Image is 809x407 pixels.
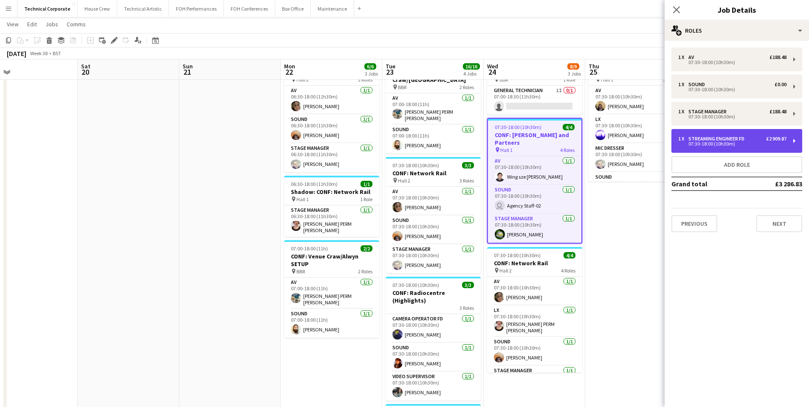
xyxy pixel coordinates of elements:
button: Previous [671,215,717,232]
app-card-role: Video Supervisor1/107:30-18:00 (10h30m)[PERSON_NAME] [386,372,481,401]
app-card-role: Sound1/106:30-18:00 (11h30m)[PERSON_NAME] [284,115,379,143]
span: 1/1 [361,181,372,187]
h3: CONF: Radiocentre (Highlights) [386,289,481,304]
span: Week 38 [28,50,49,56]
a: Edit [24,19,40,30]
app-card-role: Stage Manager1/106:30-18:00 (11h30m)[PERSON_NAME] PERM [PERSON_NAME] [284,205,379,237]
span: 16/16 [463,63,480,70]
div: £188.48 [770,109,786,115]
h3: Job Details [665,4,809,15]
span: 3/3 [462,282,474,288]
app-card-role: Sound1/107:00-18:00 (11h)[PERSON_NAME] [386,125,481,154]
div: 07:30-18:00 (10h30m) [678,60,786,65]
span: 8/9 [567,63,579,70]
div: 07:30-18:00 (10h30m) [678,142,786,146]
div: 3 Jobs [365,70,378,77]
app-card-role: Stage Manager1/1 [487,366,582,395]
app-card-role: Sound1/107:30-18:00 (10h30m)[PERSON_NAME] [386,343,481,372]
app-card-role: Camera Operator FD1/107:30-18:00 (10h30m)[PERSON_NAME] [386,314,481,343]
span: 2 Roles [358,268,372,275]
span: 1 Role [360,196,372,202]
span: View [7,20,19,28]
span: 20 [80,67,90,77]
span: 23 [384,67,395,77]
div: Streaming Engineer FD [688,136,748,142]
button: Technical Corporate [17,0,78,17]
div: 07:30-18:00 (10h30m) [678,87,786,92]
app-job-card: 07:30-18:00 (10h30m)3/3CONF: Network Rail Hall 23 RolesAV1/107:30-18:00 (10h30m)[PERSON_NAME]Soun... [386,157,481,273]
span: 4/4 [564,252,575,258]
button: Maintenance [311,0,354,17]
div: 1 x [678,109,688,115]
app-card-role: General Technician1I0/107:00-18:30 (11h30m) [487,86,582,115]
app-card-role: Stage Manager1/106:30-18:00 (11h30m)[PERSON_NAME] [284,143,379,172]
span: 2/2 [361,245,372,252]
span: 07:00-18:00 (11h) [291,245,328,252]
div: £0.00 [775,81,786,87]
app-job-card: 07:00-18:00 (11h)2/2CONF: Venue Craw/Alwyn SETUP BBR2 RolesAV1/107:00-18:00 (11h)[PERSON_NAME] PE... [284,240,379,338]
app-card-role: Stage Manager1/107:30-18:00 (10h30m)[PERSON_NAME] [488,214,581,243]
app-card-role: AV1/106:30-18:00 (11h30m)[PERSON_NAME] [284,86,379,115]
span: 2 Roles [459,84,474,90]
span: 4/4 [563,124,575,130]
span: 07:30-18:00 (10h30m) [392,282,439,288]
button: Add role [671,156,802,173]
h3: Shadow: CONF: Network Rail [284,188,379,196]
div: Sound [688,81,708,87]
a: View [3,19,22,30]
button: House Crew [78,0,117,17]
app-card-role: Stage Manager1/107:30-18:00 (10h30m)[PERSON_NAME] [386,244,481,273]
span: 3 Roles [459,305,474,311]
div: 3 Jobs [568,70,581,77]
a: Comms [63,19,89,30]
app-card-role: LX1/107:30-18:00 (10h30m)[PERSON_NAME] PERM [PERSON_NAME] [487,306,582,337]
span: 3 Roles [459,177,474,184]
div: Roles [665,20,809,41]
app-job-card: 07:30-18:00 (10h30m)3/3CONF: Radiocentre (Highlights)3 RolesCamera Operator FD1/107:30-18:00 (10h... [386,277,481,401]
span: 07:30-18:00 (10h30m) [392,162,439,168]
app-card-role: AV1/107:30-18:00 (10h30m)[PERSON_NAME] [487,277,582,306]
td: Grand total [671,177,749,191]
app-job-card: 07:00-18:30 (11h30m)0/1CONF: [URL] BBR1 RoleGeneral Technician1I0/107:00-18:30 (11h30m) [487,56,582,115]
app-card-role: AV1/107:30-18:00 (10h30m)Wing sze [PERSON_NAME] [488,156,581,185]
span: BBR [398,84,406,90]
span: Hall 2 [499,267,512,274]
div: [DATE] [7,49,26,58]
span: 07:30-18:00 (10h30m) [495,124,541,130]
app-card-role: AV1/107:00-18:00 (11h)[PERSON_NAME] PERM [PERSON_NAME] [284,278,379,309]
div: £188.48 [770,54,786,60]
span: 25 [587,67,599,77]
div: 07:30-18:00 (10h30m) [678,115,786,119]
span: Hall 1 [296,196,309,202]
app-job-card: 06:30-18:00 (11h30m)1/1Shadow: CONF: Network Rail Hall 11 RoleStage Manager1/106:30-18:00 (11h30m... [284,176,379,237]
div: BST [53,50,61,56]
app-card-role: Sound1/107:00-18:00 (11h)[PERSON_NAME] [284,309,379,338]
app-card-role: LX1/107:30-18:00 (10h30m)[PERSON_NAME] [589,115,684,143]
button: FOH Conferences [224,0,275,17]
app-job-card: 06:30-18:00 (11h30m)3/3CONF: Network Rail Hall 23 RolesAV1/106:30-18:00 (11h30m)[PERSON_NAME]Soun... [284,56,379,172]
div: 4 Jobs [463,70,479,77]
span: Hall 2 [398,177,410,184]
span: Hall 1 [500,147,513,153]
span: Wed [487,62,498,70]
span: BBR [296,268,305,275]
span: 21 [181,67,193,77]
span: Edit [27,20,37,28]
app-card-role: Sound1/107:30-18:00 (10h30m) Agency Staff-02 [488,185,581,214]
div: Stage Manager [688,109,730,115]
span: Thu [589,62,599,70]
app-job-card: 07:30-18:00 (10h30m)4/4CONF: [PERSON_NAME] and Partners Hall 14 RolesAV1/107:30-18:00 (10h30m)Win... [487,118,582,244]
h3: CONF: Network Rail [386,169,481,177]
app-card-role: Sound1/107:30-18:00 (10h30m)[PERSON_NAME] [487,337,582,366]
app-card-role: Sound1/107:30-18:00 (10h30m)[PERSON_NAME] [386,216,481,244]
button: Technical Artistic [117,0,169,17]
span: Mon [284,62,295,70]
a: Jobs [42,19,62,30]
